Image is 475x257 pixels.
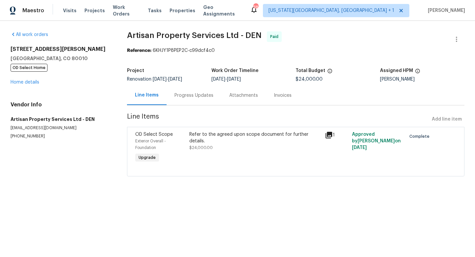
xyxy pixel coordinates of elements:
[380,77,464,82] div: [PERSON_NAME]
[11,133,111,139] p: [PHONE_NUMBER]
[135,139,166,150] span: Exterior Overall - Foundation
[127,77,182,82] span: Renovation
[227,77,241,82] span: [DATE]
[174,92,213,99] div: Progress Updates
[113,4,140,17] span: Work Orders
[11,116,111,123] h5: Artisan Property Services Ltd - DEN
[63,7,77,14] span: Visits
[296,68,325,73] h5: Total Budget
[327,68,332,77] span: The total cost of line items that have been proposed by Opendoor. This sum includes line items th...
[168,77,182,82] span: [DATE]
[211,77,225,82] span: [DATE]
[325,131,348,139] div: 1
[211,68,259,73] h5: Work Order Timeline
[135,132,173,137] span: OD Select Scope
[211,77,241,82] span: -
[127,48,151,53] b: Reference:
[170,7,195,14] span: Properties
[352,132,401,150] span: Approved by [PERSON_NAME] on
[380,68,413,73] h5: Assigned HPM
[296,77,323,82] span: $24,000.00
[153,77,182,82] span: -
[127,31,262,39] span: Artisan Property Services Ltd - DEN
[415,68,420,77] span: The hpm assigned to this work order.
[127,68,144,73] h5: Project
[229,92,258,99] div: Attachments
[11,55,111,62] h5: [GEOGRAPHIC_DATA], CO 80010
[189,146,213,150] span: $24,000.00
[22,7,44,14] span: Maestro
[203,4,242,17] span: Geo Assignments
[127,113,429,126] span: Line Items
[11,46,111,53] h2: [STREET_ADDRESS][PERSON_NAME]
[409,133,432,140] span: Complete
[11,80,39,85] a: Home details
[269,7,394,14] span: [US_STATE][GEOGRAPHIC_DATA], [GEOGRAPHIC_DATA] + 1
[189,131,321,144] div: Refer to the agreed upon scope document for further details.
[253,4,258,11] div: 38
[11,32,48,37] a: All work orders
[425,7,465,14] span: [PERSON_NAME]
[127,47,464,54] div: 6KHJY1P8PEP2C-c99dcf4c0
[84,7,105,14] span: Projects
[270,33,281,40] span: Paid
[136,154,158,161] span: Upgrade
[11,64,47,72] span: OD Select Home
[153,77,167,82] span: [DATE]
[11,101,111,108] h4: Vendor Info
[352,145,367,150] span: [DATE]
[135,92,159,98] div: Line Items
[274,92,292,99] div: Invoices
[148,8,162,13] span: Tasks
[11,125,111,131] p: [EMAIL_ADDRESS][DOMAIN_NAME]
